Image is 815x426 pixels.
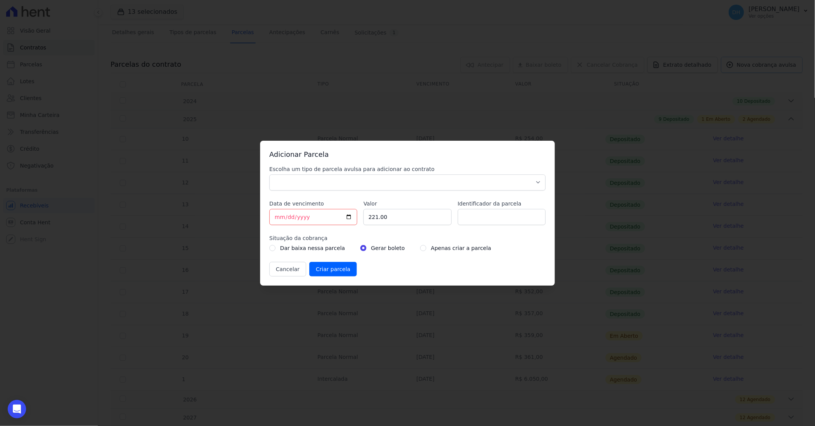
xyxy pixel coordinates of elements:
[280,243,345,253] label: Dar baixa nessa parcela
[458,200,546,207] label: Identificador da parcela
[8,400,26,418] div: Open Intercom Messenger
[269,150,546,159] h3: Adicionar Parcela
[269,165,546,173] label: Escolha um tipo de parcela avulsa para adicionar ao contrato
[269,200,357,207] label: Data de vencimento
[431,243,491,253] label: Apenas criar a parcela
[269,234,546,242] label: Situação da cobrança
[309,262,357,276] input: Criar parcela
[371,243,405,253] label: Gerar boleto
[269,262,306,276] button: Cancelar
[363,200,451,207] label: Valor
